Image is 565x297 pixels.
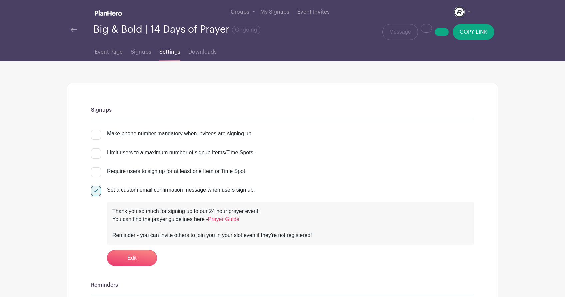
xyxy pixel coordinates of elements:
a: Settings [159,40,180,61]
div: Thank you so much for signing up to our 24 hour prayer event! You can find the prayer guidelines ... [112,207,469,239]
span: Ongoing [232,26,260,34]
img: Icon%20Logo_B.jpg [454,7,465,17]
span: COPY LINK [460,29,487,35]
div: Limit users to a maximum number of signup Items/Time Spots. [107,148,255,157]
span: My Signups [260,9,289,15]
a: Message [382,24,418,40]
div: Make phone number mandatory when invitees are signing up. [107,130,253,138]
img: back-arrow-29a5d9b10d5bd6ae65dc969a981735edf675c4d7a1fe02e03b50dbd4ba3cdb55.svg [71,27,77,32]
span: Settings [159,48,180,56]
span: Event Page [95,48,123,56]
span: Signups [131,48,151,56]
h6: Signups [91,107,474,113]
a: Event Page [95,40,123,61]
a: Edit [107,250,157,266]
button: COPY LINK [453,24,494,40]
div: Set a custom email confirmation message when users sign up. [107,186,474,194]
span: Message [389,28,411,36]
span: Event Invites [297,9,330,15]
a: Downloads [188,40,217,61]
a: Prayer Guide [208,216,239,222]
a: Signups [131,40,151,61]
h6: Reminders [91,282,474,288]
span: Downloads [188,48,217,56]
img: logo_white-6c42ec7e38ccf1d336a20a19083b03d10ae64f83f12c07503d8b9e83406b4c7d.svg [95,10,122,16]
div: Require users to sign up for at least one Item or Time Spot. [107,167,247,175]
span: Groups [231,9,249,15]
div: Big & Bold | 14 Days of Prayer [93,24,260,35]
